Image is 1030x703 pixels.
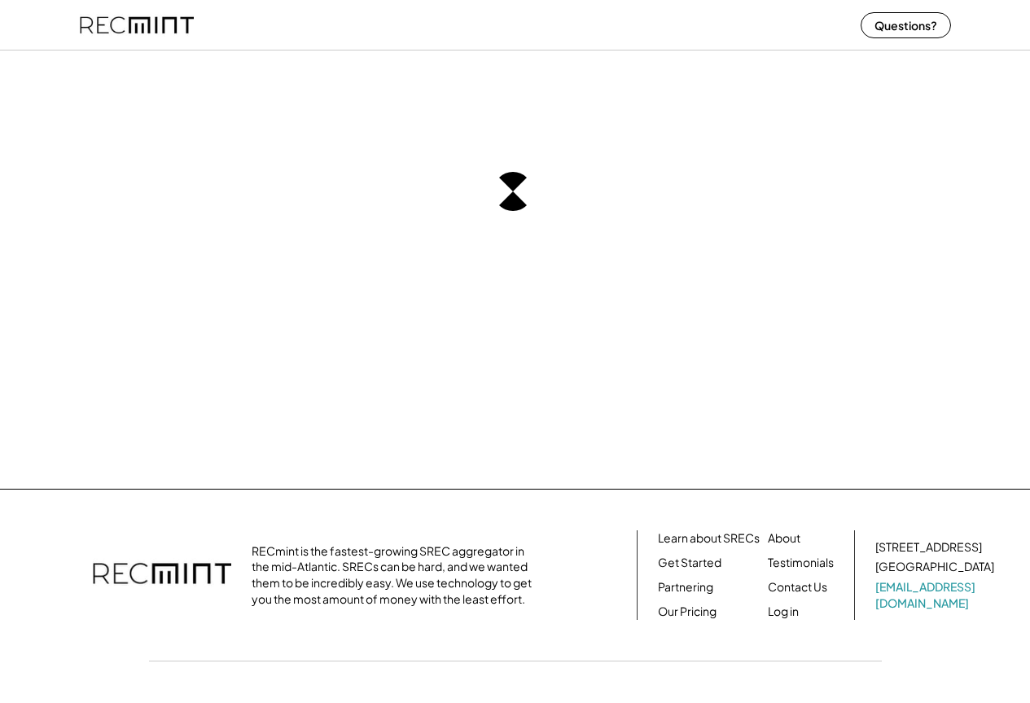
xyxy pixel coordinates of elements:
[875,579,997,611] a: [EMAIL_ADDRESS][DOMAIN_NAME]
[768,555,834,571] a: Testimonials
[658,555,721,571] a: Get Started
[252,543,541,607] div: RECmint is the fastest-growing SREC aggregator in the mid-Atlantic. SRECs can be hard, and we wan...
[875,539,982,556] div: [STREET_ADDRESS]
[768,604,799,620] a: Log in
[875,559,994,575] div: [GEOGRAPHIC_DATA]
[658,530,760,547] a: Learn about SRECs
[861,12,951,38] button: Questions?
[93,547,231,604] img: recmint-logotype%403x.png
[658,579,713,595] a: Partnering
[658,604,717,620] a: Our Pricing
[80,3,194,46] img: recmint-logotype%403x%20%281%29.jpeg
[768,579,827,595] a: Contact Us
[768,530,800,547] a: About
